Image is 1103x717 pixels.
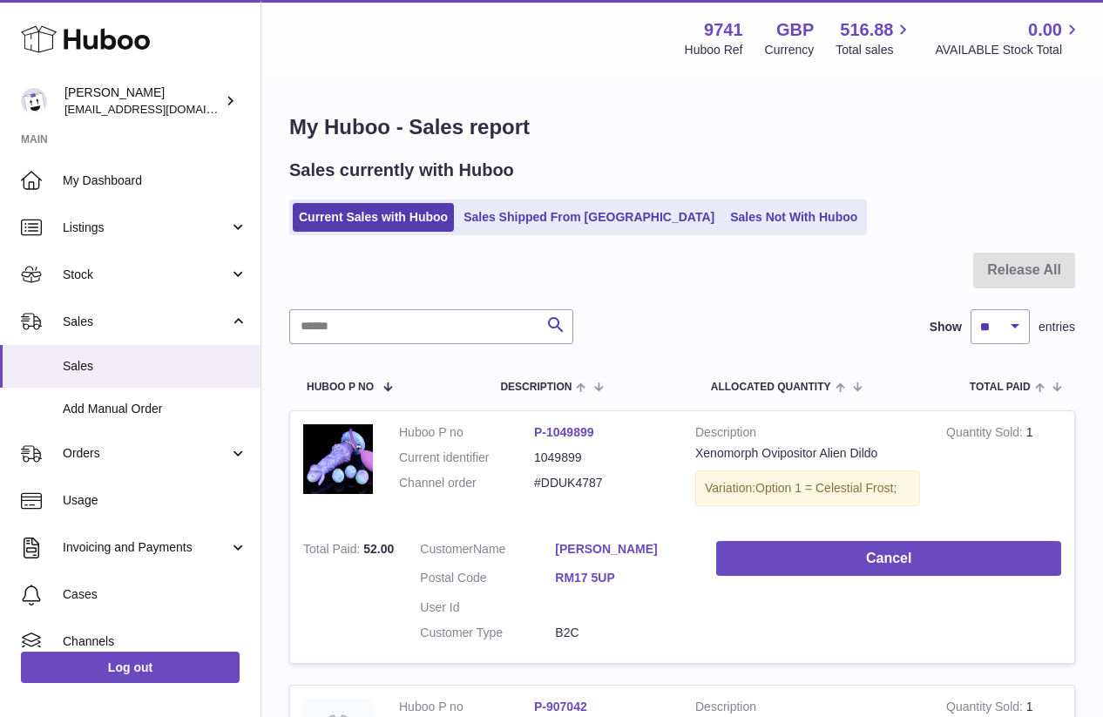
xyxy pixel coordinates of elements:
span: Stock [63,267,229,283]
span: Customer [420,542,473,556]
span: Huboo P no [307,382,374,393]
strong: GBP [776,18,814,42]
dd: B2C [555,625,690,641]
img: DSC_0429.jpg [303,424,373,494]
div: Xenomorph Ovipositor Alien Dildo [695,445,920,462]
span: Sales [63,314,229,330]
dt: User Id [420,599,555,616]
img: aaronconwaysbo@gmail.com [21,88,47,114]
span: Sales [63,358,247,375]
div: Variation: [695,470,920,506]
dd: #DDUK4787 [534,475,669,491]
span: Usage [63,492,247,509]
a: 516.88 Total sales [836,18,913,58]
span: Invoicing and Payments [63,539,229,556]
span: [EMAIL_ADDRESS][DOMAIN_NAME] [64,102,256,116]
strong: Description [695,424,920,445]
td: 1 [933,411,1074,528]
a: Current Sales with Huboo [293,203,454,232]
div: Huboo Ref [685,42,743,58]
span: entries [1039,319,1075,335]
span: Listings [63,220,229,236]
a: Log out [21,652,240,683]
dt: Postal Code [420,570,555,591]
a: Sales Shipped From [GEOGRAPHIC_DATA] [457,203,721,232]
dt: Huboo P no [399,699,534,715]
span: Description [500,382,572,393]
button: Cancel [716,541,1061,577]
label: Show [930,319,962,335]
span: 52.00 [363,542,394,556]
div: Currency [765,42,815,58]
span: My Dashboard [63,172,247,189]
span: AVAILABLE Stock Total [935,42,1082,58]
dd: 1049899 [534,450,669,466]
a: P-1049899 [534,425,594,439]
strong: 9741 [704,18,743,42]
div: [PERSON_NAME] [64,85,221,118]
dt: Customer Type [420,625,555,641]
span: 0.00 [1028,18,1062,42]
strong: Total Paid [303,542,363,560]
h2: Sales currently with Huboo [289,159,514,182]
dt: Current identifier [399,450,534,466]
dt: Name [420,541,555,562]
span: Total sales [836,42,913,58]
span: Channels [63,633,247,650]
span: ALLOCATED Quantity [711,382,831,393]
span: Cases [63,586,247,603]
a: RM17 5UP [555,570,690,586]
dt: Huboo P no [399,424,534,441]
span: Total paid [970,382,1031,393]
a: [PERSON_NAME] [555,541,690,558]
h1: My Huboo - Sales report [289,113,1075,141]
a: 0.00 AVAILABLE Stock Total [935,18,1082,58]
span: Orders [63,445,229,462]
span: 516.88 [840,18,893,42]
strong: Quantity Sold [946,425,1026,443]
dt: Channel order [399,475,534,491]
span: Option 1 = Celestial Frost; [755,481,897,495]
a: P-907042 [534,700,587,714]
span: Add Manual Order [63,401,247,417]
a: Sales Not With Huboo [724,203,863,232]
